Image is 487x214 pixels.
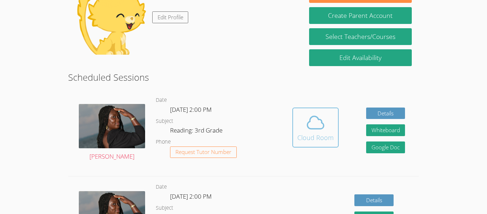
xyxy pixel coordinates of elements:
button: Whiteboard [366,124,405,136]
dt: Date [156,96,167,105]
span: Request Tutor Number [175,149,231,155]
button: Cloud Room [292,108,339,148]
img: avatar.png [79,104,145,148]
button: Create Parent Account [309,7,412,24]
a: Google Doc [366,141,405,153]
span: [DATE] 2:00 PM [170,105,212,114]
dd: Reading: 3rd Grade [170,125,224,138]
button: Request Tutor Number [170,146,237,158]
dt: Subject [156,204,173,213]
a: Select Teachers/Courses [309,28,412,45]
dt: Subject [156,117,173,126]
a: [PERSON_NAME] [79,104,145,162]
div: Cloud Room [297,133,334,143]
a: Details [366,108,405,119]
span: [DATE] 2:00 PM [170,192,212,200]
a: Edit Profile [152,11,189,23]
h2: Scheduled Sessions [68,70,419,84]
dt: Phone [156,138,171,146]
dt: Date [156,183,167,191]
a: Edit Availability [309,49,412,66]
a: Details [354,194,394,206]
